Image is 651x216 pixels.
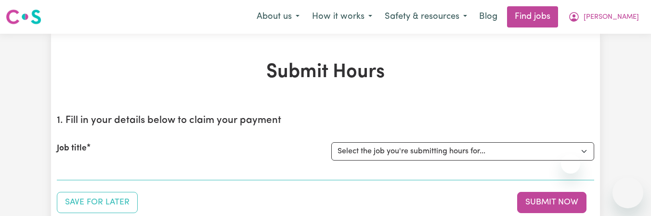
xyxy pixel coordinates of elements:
[507,6,558,27] a: Find jobs
[57,61,594,84] h1: Submit Hours
[250,7,306,27] button: About us
[562,7,645,27] button: My Account
[473,6,503,27] a: Blog
[612,177,643,208] iframe: Button to launch messaging window
[378,7,473,27] button: Safety & resources
[517,192,586,213] button: Submit your job report
[306,7,378,27] button: How it works
[584,12,639,23] span: [PERSON_NAME]
[561,154,580,174] iframe: Close message
[57,115,594,127] h2: 1. Fill in your details below to claim your payment
[6,6,41,28] a: Careseekers logo
[57,142,87,155] label: Job title
[57,192,138,213] button: Save your job report
[6,8,41,26] img: Careseekers logo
